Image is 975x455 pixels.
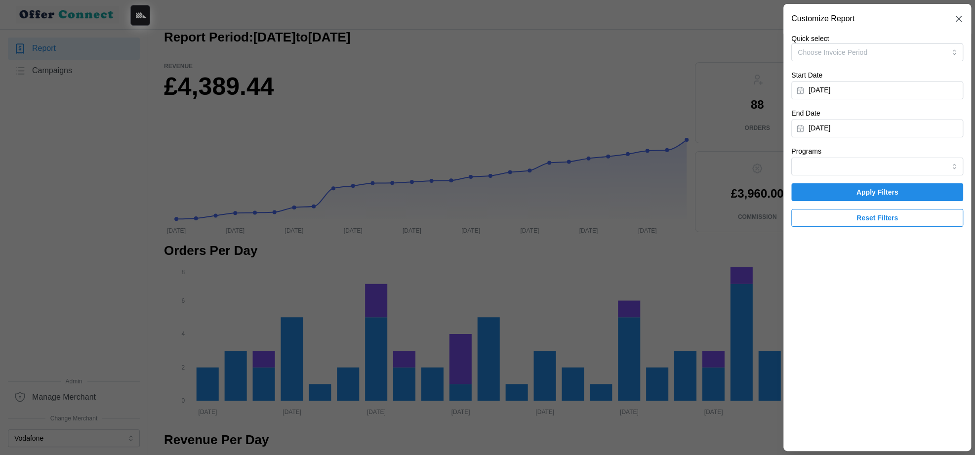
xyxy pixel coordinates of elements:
span: Choose Invoice Period [798,48,867,56]
label: End Date [791,108,820,119]
button: Choose Invoice Period [791,43,963,61]
span: Apply Filters [856,184,898,201]
h2: Customize Report [791,15,854,23]
p: Quick select [791,34,963,43]
label: Start Date [791,70,822,81]
button: Apply Filters [791,183,963,201]
span: Reset Filters [856,209,898,226]
label: Programs [791,146,821,157]
button: Reset Filters [791,209,963,227]
button: [DATE] [791,120,963,137]
button: [DATE] [791,82,963,99]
